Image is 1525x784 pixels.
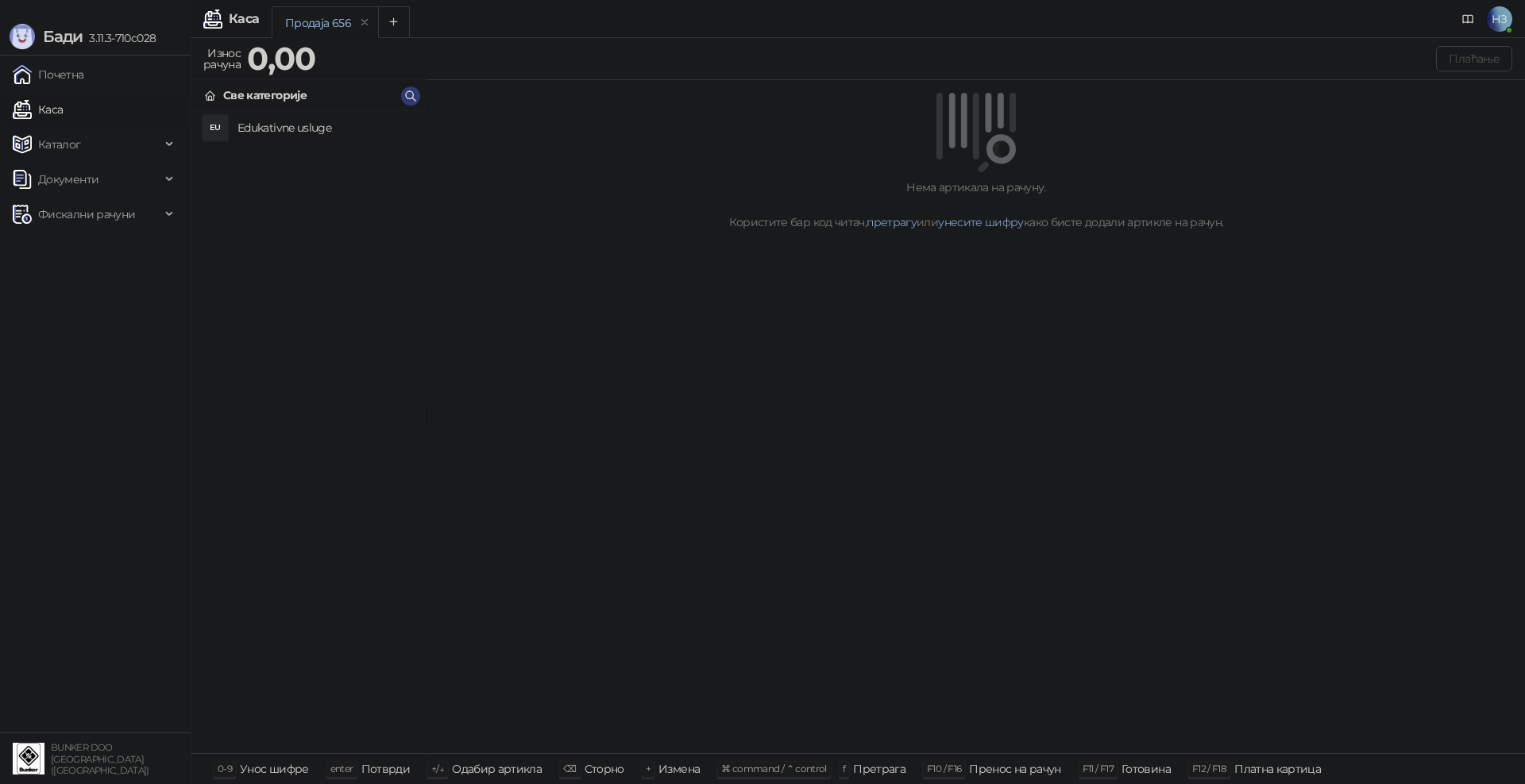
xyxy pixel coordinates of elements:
button: Плаћање [1436,46,1512,71]
span: Бади [43,27,83,46]
span: f [843,763,845,774]
span: F11 / F17 [1083,763,1114,774]
div: Измена [658,759,700,779]
a: Каса [13,94,63,125]
div: Износ рачуна [200,43,244,75]
span: ⌫ [563,763,576,774]
div: Потврди [361,759,411,779]
div: Унос шифре [240,759,309,779]
span: 3.11.3-710c028 [83,31,156,45]
small: BUNKER DOO [GEOGRAPHIC_DATA] ([GEOGRAPHIC_DATA]) [51,742,149,776]
strong: 0,00 [247,39,315,78]
a: претрагу [867,215,917,229]
a: Документација [1455,6,1481,32]
a: унесите шифру [938,215,1024,229]
span: F12 / F18 [1192,763,1226,774]
span: ⌘ command / ⌃ control [721,763,827,774]
div: EU [203,115,228,140]
span: Документи [38,163,98,195]
h4: Edukativne usluge [237,115,414,140]
a: Почетна [13,59,84,90]
div: Сторно [585,759,624,779]
div: Претрага [853,759,905,779]
div: Продаја 656 [285,14,351,32]
img: Logo [10,24,35,49]
span: Каталог [38,129,81,160]
button: remove [354,16,375,29]
span: ↑/↓ [431,763,444,774]
div: Нема артикала на рачуну. Користите бар код читач, или како бисте додали артикле на рачун. [446,179,1506,231]
div: Готовина [1122,759,1171,779]
span: 0-9 [218,763,232,774]
span: НЗ [1487,6,1512,32]
span: F10 / F16 [927,763,961,774]
div: Каса [229,13,259,25]
div: Све категорије [223,86,307,104]
span: enter [330,763,353,774]
div: grid [191,111,427,753]
span: Фискални рачуни [38,198,135,230]
span: + [646,763,651,774]
div: Платна картица [1234,759,1321,779]
button: Add tab [378,6,410,38]
img: 64x64-companyLogo-d200c298-da26-4023-afd4-f376f589afb5.jpeg [13,743,44,774]
div: Одабир артикла [452,759,542,779]
div: Пренос на рачун [969,759,1060,779]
